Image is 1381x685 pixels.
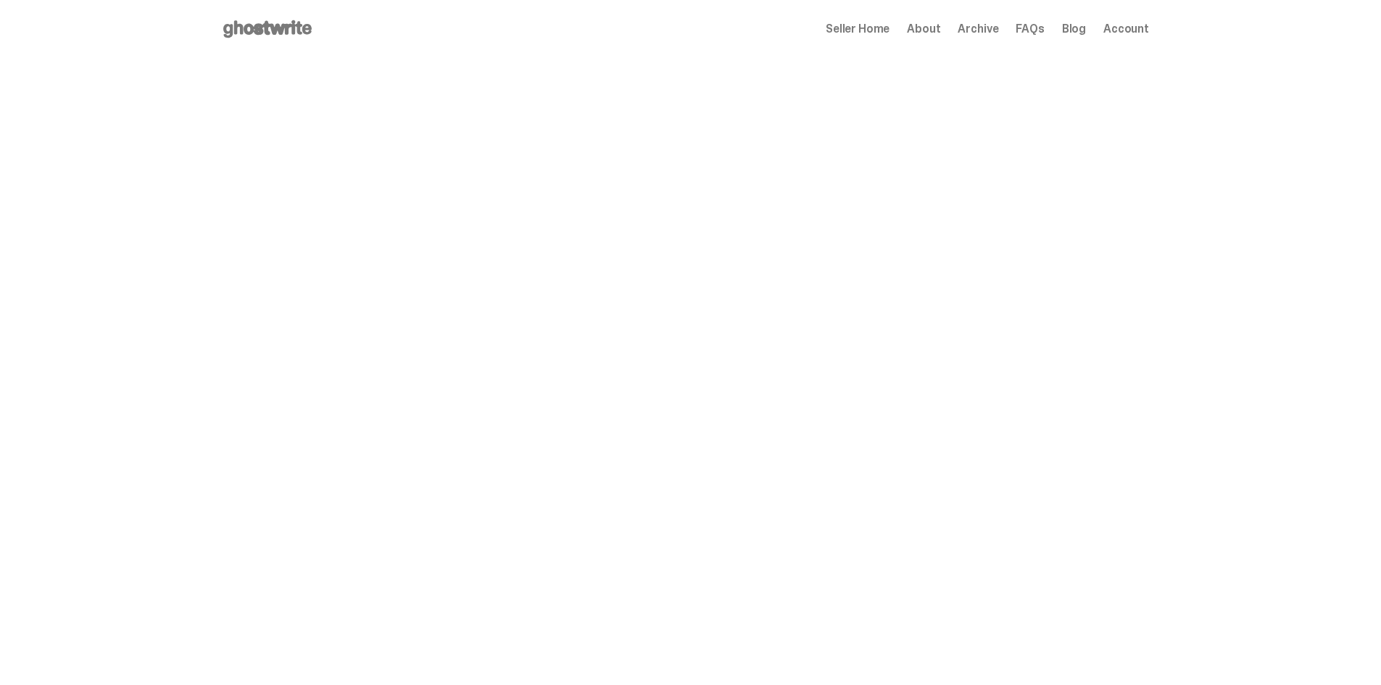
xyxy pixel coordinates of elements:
[1016,23,1044,35] a: FAQs
[907,23,940,35] a: About
[1103,23,1149,35] a: Account
[826,23,889,35] a: Seller Home
[958,23,998,35] a: Archive
[1062,23,1086,35] a: Blog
